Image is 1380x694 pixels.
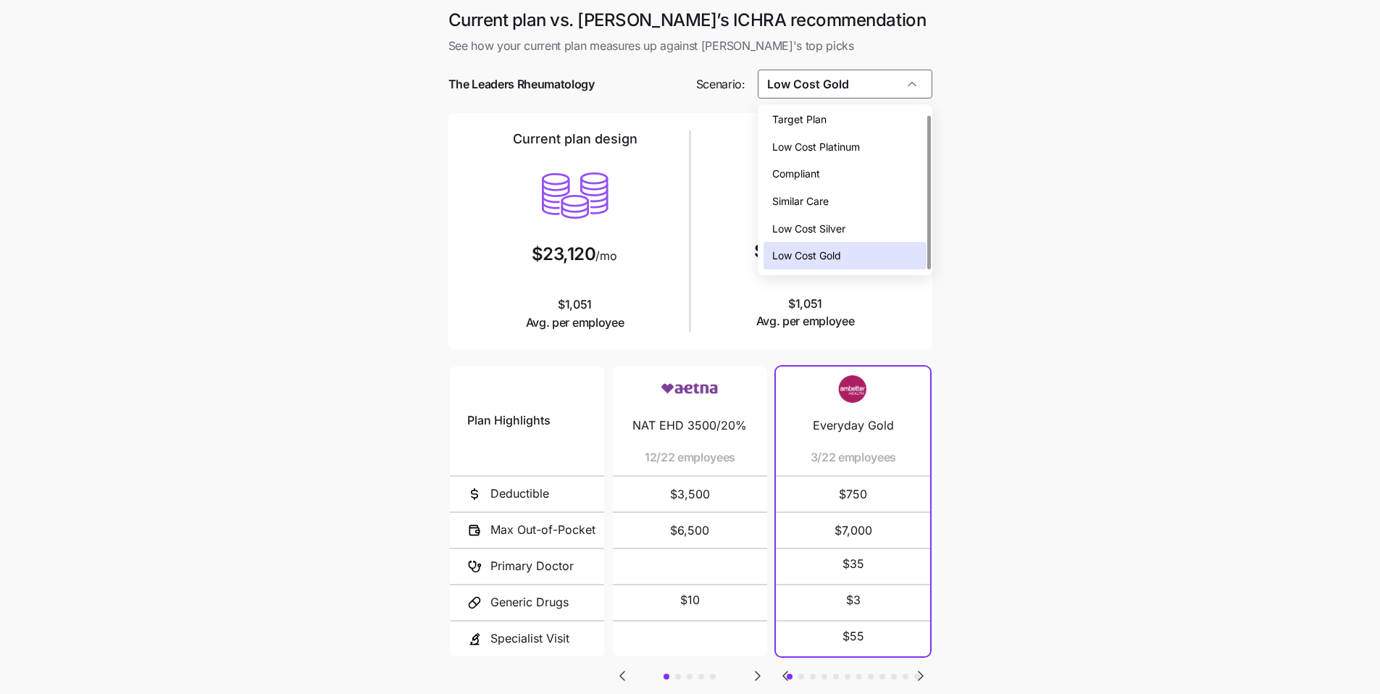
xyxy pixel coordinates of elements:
[777,667,794,685] svg: Go to previous slide
[912,667,929,685] svg: Go to next slide
[595,250,616,262] span: /mo
[526,314,624,332] span: Avg. per employee
[661,375,719,403] img: Carrier
[748,666,767,685] button: Go to next slide
[490,485,549,503] span: Deductible
[793,477,913,511] span: $750
[613,666,632,685] button: Go to previous slide
[772,139,860,155] span: Low Cost Platinum
[696,75,745,93] span: Scenario:
[490,593,569,611] span: Generic Drugs
[490,521,595,539] span: Max Out-of-Pocket
[490,630,569,648] span: Specialist Visit
[772,166,820,182] span: Compliant
[630,513,750,548] span: $6,500
[526,296,624,332] span: $1,051
[645,448,735,467] span: 12/22 employees
[630,477,750,511] span: $3,500
[776,666,795,685] button: Go to previous slide
[772,248,841,264] span: Low Cost Gold
[756,312,855,330] span: Avg. per employee
[846,591,861,609] span: $3
[614,667,631,685] svg: Go to previous slide
[532,246,596,263] span: $23,120
[490,557,574,575] span: Primary Doctor
[632,417,747,435] span: NAT EHD 3500/20%
[448,37,932,55] span: See how your current plan measures up against [PERSON_NAME]'s top picks
[513,130,637,148] h2: Current plan design
[842,627,864,645] span: $55
[772,193,829,209] span: Similar Care
[811,448,897,467] span: 3/22 employees
[467,411,551,430] span: Plan Highlights
[448,75,595,93] span: The Leaders Rheumatology
[756,295,855,331] span: $1,051
[824,375,882,403] img: Carrier
[772,112,827,127] span: Target Plan
[793,513,913,548] span: $7,000
[749,667,766,685] svg: Go to next slide
[754,243,821,260] span: $23,857
[772,221,845,237] span: Low Cost Silver
[911,666,930,685] button: Go to next slide
[842,555,864,573] span: $35
[813,417,894,435] span: Everyday Gold
[448,9,932,31] h1: Current plan vs. [PERSON_NAME]’s ICHRA recommendation
[680,591,700,609] span: $10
